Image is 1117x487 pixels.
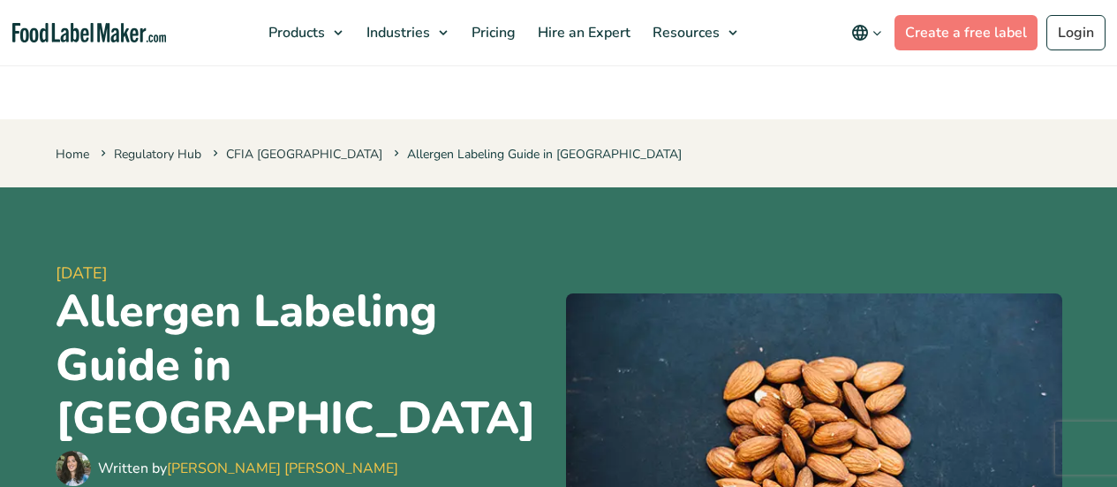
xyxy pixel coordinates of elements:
[532,23,632,42] span: Hire an Expert
[56,285,552,446] h1: Allergen Labeling Guide in [GEOGRAPHIC_DATA]
[1046,15,1106,50] a: Login
[56,451,91,486] img: Maria Abi Hanna - Food Label Maker
[390,146,682,163] span: Allergen Labeling Guide in [GEOGRAPHIC_DATA]
[56,146,89,163] a: Home
[98,458,398,479] div: Written by
[466,23,517,42] span: Pricing
[361,23,432,42] span: Industries
[894,15,1038,50] a: Create a free label
[226,146,382,163] a: CFIA [GEOGRAPHIC_DATA]
[263,23,327,42] span: Products
[114,146,201,163] a: Regulatory Hub
[647,23,721,42] span: Resources
[167,459,398,478] a: [PERSON_NAME] [PERSON_NAME]
[56,262,552,285] span: [DATE]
